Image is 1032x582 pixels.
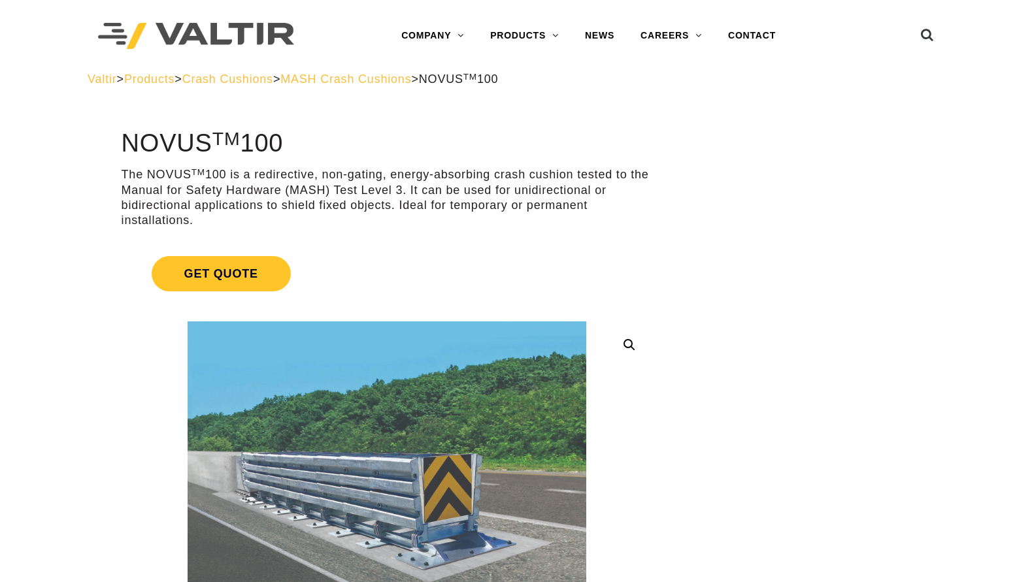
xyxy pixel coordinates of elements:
p: The NOVUS 100 is a redirective, non-gating, energy-absorbing crash cushion tested to the Manual f... [122,167,653,229]
div: > > > > [88,72,944,87]
a: COMPANY [388,23,477,49]
a: Crash Cushions [182,73,273,86]
a: CONTACT [715,23,789,49]
a: Products [124,73,175,86]
sup: TM [212,128,241,149]
a: PRODUCTS [477,23,572,49]
img: Valtir [98,23,294,50]
span: NOVUS 100 [419,73,499,86]
a: NEWS [572,23,627,49]
span: Get Quote [152,256,291,291]
a: Valtir [88,73,116,86]
a: CAREERS [627,23,715,49]
a: Get Quote [122,240,653,307]
h1: NOVUS 100 [122,130,653,157]
sup: TM [463,72,477,82]
a: MASH Crash Cushions [280,73,411,86]
sup: TM [191,167,205,177]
